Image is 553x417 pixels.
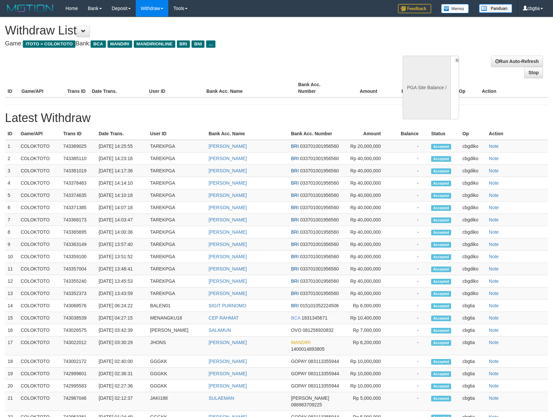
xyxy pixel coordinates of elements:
span: 033701001956560 [300,291,339,296]
td: COLOKTOTO [18,355,60,368]
td: [DATE] 02:36:31 [96,368,147,380]
td: Rp 40,000,000 [343,238,391,251]
a: Note [489,217,499,222]
td: TAREKPGA [147,165,206,177]
td: - [391,189,429,202]
span: GOPAY [291,359,307,364]
td: 743359100 [60,251,96,263]
span: Accepted [431,230,451,235]
th: Balance [391,128,429,140]
a: Note [489,395,499,401]
td: - [391,251,429,263]
span: 033701001956560 [300,156,339,161]
span: 033701001956560 [300,205,339,210]
td: [DATE] 13:48:41 [96,263,147,275]
td: 19 [5,368,18,380]
td: cbgtia [460,312,486,324]
span: 083113355944 [308,359,339,364]
span: 033701001956560 [300,254,339,259]
td: 16 [5,324,18,336]
td: 742999601 [60,368,96,380]
td: 11 [5,263,18,275]
td: Rp 40,000,000 [343,165,391,177]
a: [PERSON_NAME] [209,291,247,296]
td: COLOKTOTO [18,336,60,355]
a: Note [489,180,499,186]
a: [PERSON_NAME] [209,242,247,247]
td: cbgdiko [460,165,486,177]
td: COLOKTOTO [18,202,60,214]
td: [DATE] 14:00:36 [96,226,147,238]
td: [DATE] 13:57:40 [96,238,147,251]
td: COLOKTOTO [18,368,60,380]
td: 743378463 [60,177,96,189]
a: Note [489,359,499,364]
a: Note [489,303,499,308]
td: - [391,140,429,152]
span: 033701001956560 [300,242,339,247]
td: COLOKTOTO [18,152,60,165]
td: COLOKTOTO [18,177,60,189]
td: 9 [5,238,18,251]
a: Note [489,328,499,333]
td: 743038539 [60,312,96,324]
td: cbgdiko [460,189,486,202]
td: Rp 40,000,000 [343,263,391,275]
span: 033701001956560 [300,180,339,186]
td: cbgtia [460,380,486,392]
td: cbgtia [460,355,486,368]
span: 033701001956560 [300,278,339,284]
span: 1400014893805 [291,346,325,352]
td: GGGKK [147,380,206,392]
td: [DATE] 14:17:36 [96,165,147,177]
td: 743365695 [60,226,96,238]
td: 3 [5,165,18,177]
td: COLOKTOTO [18,140,60,152]
a: Run Auto-Refresh [491,56,543,67]
td: Rp 20,000,000 [343,140,391,152]
td: 743381019 [60,165,96,177]
span: Accepted [431,242,451,248]
td: [DATE] 04:27:15 [96,312,147,324]
span: 015101052224506 [300,303,339,308]
td: cbgdiko [460,214,486,226]
a: Note [489,193,499,198]
td: cbgtia [460,324,486,336]
th: Action [486,128,548,140]
span: BRI [291,242,299,247]
span: ITOTO > COLOKTOTO [23,40,75,48]
td: 743389025 [60,140,96,152]
th: User ID [147,128,206,140]
td: Rp 6,000,000 [343,300,391,312]
td: COLOKTOTO [18,165,60,177]
a: Note [489,254,499,259]
a: [PERSON_NAME] [209,180,247,186]
td: 15 [5,312,18,324]
td: Rp 40,000,000 [343,275,391,287]
span: Accepted [431,181,451,186]
a: [PERSON_NAME] [209,371,247,376]
a: Note [489,371,499,376]
a: CEP RAHMAT [209,315,239,321]
td: cbgdiko [460,251,486,263]
span: Accepted [431,316,451,321]
span: BRI [291,168,299,173]
td: TAREKPGA [147,202,206,214]
td: COLOKTOTO [18,238,60,251]
span: 033701001956560 [300,193,339,198]
td: TAREKPGA [147,287,206,300]
td: TAREKPGA [147,140,206,152]
td: cbgtia [460,300,486,312]
th: Action [479,79,548,97]
td: [DATE] 14:07:18 [96,202,147,214]
td: TAREKPGA [147,177,206,189]
span: MANDIRIONLINE [134,40,175,48]
td: 742995583 [60,380,96,392]
td: TAREKPGA [147,275,206,287]
td: MENANGKU16 [147,312,206,324]
td: COLOKTOTO [18,214,60,226]
td: 743068576 [60,300,96,312]
a: [PERSON_NAME] [209,266,247,271]
th: ID [5,128,18,140]
td: - [391,275,429,287]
